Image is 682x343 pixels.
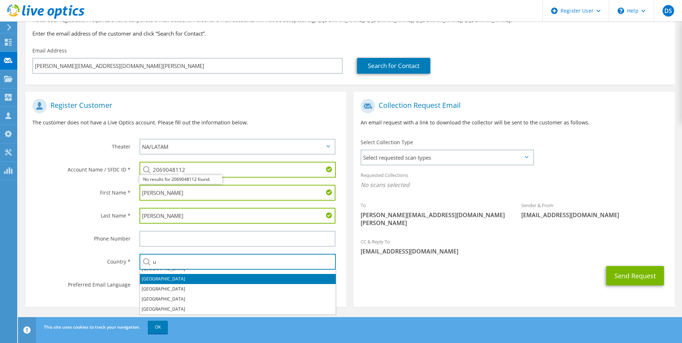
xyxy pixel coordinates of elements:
li: [GEOGRAPHIC_DATA] [140,294,336,304]
h3: Enter the email address of the customer and click “Search for Contact”. [32,29,668,37]
button: Send Request [606,266,664,285]
span: [PERSON_NAME][EMAIL_ADDRESS][DOMAIN_NAME][PERSON_NAME] [361,211,507,227]
span: No scans selected [361,181,667,189]
div: No results for 2069048112 found. [139,175,222,184]
svg: \n [618,8,624,14]
div: Requested Collections [353,168,674,194]
span: Select requested scan types [361,150,532,165]
label: Email Address [32,47,67,54]
li: Anguilla [140,314,336,324]
h1: Register Customer [32,99,335,113]
label: Theater [32,139,131,150]
label: Country * [32,254,131,265]
li: [GEOGRAPHIC_DATA] [140,304,336,314]
li: [GEOGRAPHIC_DATA] [140,284,336,294]
label: First Name * [32,185,131,196]
li: [GEOGRAPHIC_DATA] [140,274,336,284]
label: Select Collection Type [361,139,413,146]
span: [EMAIL_ADDRESS][DOMAIN_NAME] [361,247,667,255]
span: [EMAIL_ADDRESS][DOMAIN_NAME] [521,211,668,219]
div: Sender & From [514,198,675,223]
a: Search for Contact [357,58,430,74]
p: An email request with a link to download the collector will be sent to the customer as follows. [361,119,667,127]
h1: Collection Request Email [361,99,664,113]
div: CC & Reply To [353,234,674,259]
span: DS [663,5,674,17]
span: This site uses cookies to track your navigation. [44,324,140,330]
label: Account Name / SFDC ID * [32,162,131,173]
p: The customer does not have a Live Optics account. Please fill out the information below. [32,119,339,127]
label: Preferred Email Language [32,277,131,288]
label: Last Name * [32,208,131,219]
div: To [353,198,514,230]
label: Phone Number [32,231,131,242]
a: OK [148,321,168,334]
